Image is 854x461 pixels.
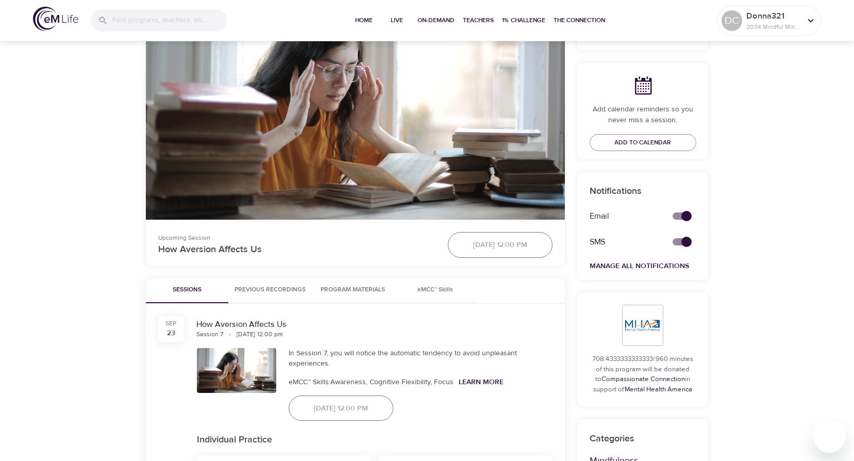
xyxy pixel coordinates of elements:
[289,348,552,369] div: In Session 7, you will notice the automatic tendency to avoid unpleasant experiences.
[590,134,696,151] button: Add to Calendar
[318,285,388,295] span: Program Materials
[158,233,436,242] p: Upcoming Session
[590,432,696,446] p: Categories
[583,230,660,254] div: SMS
[813,420,846,453] iframe: Button to launch messaging window
[590,104,696,126] p: Add calendar reminders so you never miss a session.
[746,22,801,31] p: 2034 Mindful Minutes
[625,385,692,393] a: Mental Health America
[400,285,471,295] span: eMCC™ Skills
[590,184,696,198] p: Notifications
[351,15,376,26] span: Home
[165,319,177,328] div: Sep
[590,354,696,394] p: 708.4333333333333/960 minutes of this program will be donated to in support of
[237,330,283,339] div: [DATE] 12:00 pm
[33,7,78,31] img: logo
[614,137,671,148] span: Add to Calendar
[196,330,223,339] div: Session 7
[289,377,454,387] span: eMCC™ Skills: Awareness, Cognitive Flexibility, Focus
[197,433,552,447] p: Individual Practice
[601,375,685,383] a: Compassionate Connection
[158,242,436,256] p: How Aversion Affects Us
[722,10,742,31] div: DC
[417,15,455,26] span: On-Demand
[196,319,552,331] div: How Aversion Affects Us
[590,261,689,271] a: Manage All Notifications
[152,285,222,295] span: Sessions
[463,15,494,26] span: Teachers
[502,15,545,26] span: 1% Challenge
[112,9,227,31] input: Find programs, teachers, etc...
[583,204,660,228] div: Email
[459,377,504,387] a: Learn More
[167,328,175,338] div: 23
[746,10,801,22] p: Donna321
[235,285,306,295] span: Previous Recordings
[554,15,605,26] span: The Connection
[384,15,409,26] span: Live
